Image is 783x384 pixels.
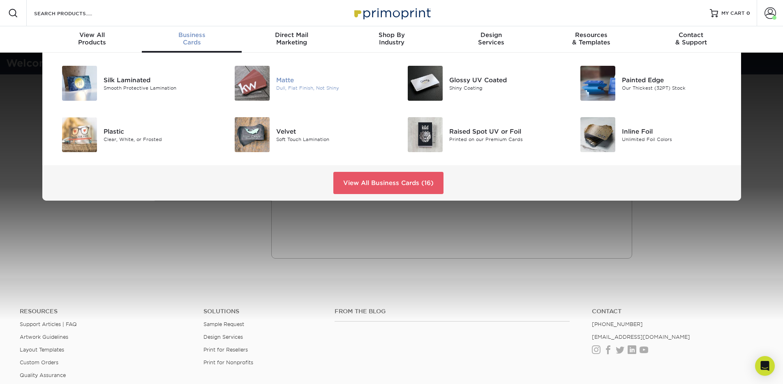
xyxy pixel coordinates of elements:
a: Support Articles | FAQ [20,321,77,327]
a: Painted Edge Business Cards Painted Edge Our Thickest (32PT) Stock [571,62,731,104]
div: Glossy UV Coated [449,75,558,84]
img: Primoprint [351,4,433,22]
a: Silk Laminated Business Cards Silk Laminated Smooth Protective Lamination [52,62,213,104]
div: Marketing [242,31,342,46]
a: View All Business Cards (16) [333,172,443,194]
a: Sample Request [203,321,244,327]
a: Print for Nonprofits [203,359,253,365]
a: Print for Resellers [203,347,248,353]
div: Industry [342,31,441,46]
div: Products [42,31,142,46]
img: Velvet Business Cards [235,117,270,152]
div: Smooth Protective Lamination [104,84,212,91]
a: Design Services [203,334,243,340]
div: Velvet [276,127,385,136]
img: Inline Foil Business Cards [580,117,615,152]
div: Printed on our Premium Cards [449,136,558,143]
a: Plastic Business Cards Plastic Clear, White, or Frosted [52,114,213,155]
div: Clear, White, or Frosted [104,136,212,143]
a: Shop ByIndustry [342,26,441,53]
a: Resources& Templates [541,26,641,53]
div: & Templates [541,31,641,46]
span: Direct Mail [242,31,342,39]
img: Raised Spot UV or Foil Business Cards [408,117,443,152]
img: Matte Business Cards [235,66,270,101]
img: Glossy UV Coated Business Cards [408,66,443,101]
div: Plastic [104,127,212,136]
span: Business [142,31,242,39]
a: Layout Templates [20,347,64,353]
div: Shiny Coating [449,84,558,91]
div: Services [441,31,541,46]
a: [EMAIL_ADDRESS][DOMAIN_NAME] [592,334,690,340]
div: & Support [641,31,741,46]
div: Soft Touch Lamination [276,136,385,143]
img: Plastic Business Cards [62,117,97,152]
span: View All [42,31,142,39]
img: Painted Edge Business Cards [580,66,615,101]
div: Painted Edge [622,75,731,84]
img: Silk Laminated Business Cards [62,66,97,101]
iframe: Google Customer Reviews [2,359,70,381]
div: Inline Foil [622,127,731,136]
div: Matte [276,75,385,84]
div: Raised Spot UV or Foil [449,127,558,136]
div: Our Thickest (32PT) Stock [622,84,731,91]
a: Raised Spot UV or Foil Business Cards Raised Spot UV or Foil Printed on our Premium Cards [398,114,559,155]
a: [PHONE_NUMBER] [592,321,643,327]
a: Artwork Guidelines [20,334,68,340]
div: Open Intercom Messenger [755,356,775,376]
a: Direct MailMarketing [242,26,342,53]
span: Contact [641,31,741,39]
span: Design [441,31,541,39]
input: SEARCH PRODUCTS..... [33,8,113,18]
span: 0 [746,10,750,16]
span: Shop By [342,31,441,39]
a: Inline Foil Business Cards Inline Foil Unlimited Foil Colors [571,114,731,155]
div: Dull, Flat Finish, Not Shiny [276,84,385,91]
a: Glossy UV Coated Business Cards Glossy UV Coated Shiny Coating [398,62,559,104]
a: Contact& Support [641,26,741,53]
a: View AllProducts [42,26,142,53]
a: Matte Business Cards Matte Dull, Flat Finish, Not Shiny [225,62,386,104]
a: BusinessCards [142,26,242,53]
span: Resources [541,31,641,39]
a: Velvet Business Cards Velvet Soft Touch Lamination [225,114,386,155]
div: Silk Laminated [104,75,212,84]
span: MY CART [721,10,745,17]
div: Unlimited Foil Colors [622,136,731,143]
a: DesignServices [441,26,541,53]
div: Cards [142,31,242,46]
